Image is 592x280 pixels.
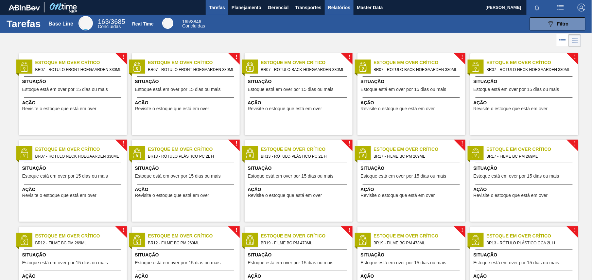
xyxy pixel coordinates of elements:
[135,78,238,85] span: Situação
[98,24,121,29] span: Concluídas
[132,235,142,245] img: status
[135,165,238,172] span: Situação
[135,186,238,193] span: Ação
[22,174,108,179] span: Estoque está em over por 15 dias ou mais
[361,99,464,106] span: Ação
[248,165,351,172] span: Situação
[474,99,577,106] span: Ação
[474,193,548,198] span: Revisite o estoque que está em over
[578,4,585,11] img: Logout
[374,146,465,153] span: Estoque em Over Crítico
[557,4,565,11] img: userActions
[132,149,142,158] img: status
[474,252,577,258] span: Situação
[148,239,235,247] span: BR12 - FILME BC PM 269ML
[557,34,569,47] div: Visão em Lista
[361,165,464,172] span: Situação
[162,18,173,29] div: Real Time
[135,252,238,258] span: Situação
[135,273,238,280] span: Ação
[35,233,127,239] span: Estoque em Over Crítico
[182,20,205,28] div: Real Time
[569,34,581,47] div: Visão em Cards
[487,153,573,160] span: BR17 - FILME BC PM 269ML
[374,59,465,66] span: Estoque em Over Crítico
[361,273,464,280] span: Ação
[135,174,221,179] span: Estoque está em over por 15 dias ou mais
[295,4,322,11] span: Transportes
[261,233,353,239] span: Estoque em Over Crítico
[574,141,576,146] span: !
[374,239,460,247] span: BR19 - FILME BC PM 473ML
[487,59,578,66] span: Estoque em Over Crítico
[22,193,96,198] span: Revisite o estoque que está em over
[474,186,577,193] span: Ação
[527,3,548,12] button: Notificações
[19,149,29,158] img: status
[209,4,225,11] span: Tarefas
[35,239,122,247] span: BR12 - FILME BC PM 269ML
[135,99,238,106] span: Ação
[132,21,154,26] div: Real Time
[22,273,125,280] span: Ação
[474,87,559,92] span: Estoque está em over por 15 dias ou mais
[261,59,353,66] span: Estoque em Over Crítico
[487,233,578,239] span: Estoque em Over Crítico
[245,235,255,245] img: status
[22,186,125,193] span: Ação
[22,165,125,172] span: Situação
[22,106,96,111] span: Revisite o estoque que está em over
[235,141,237,146] span: !
[348,55,350,60] span: !
[132,62,142,72] img: status
[474,260,559,265] span: Estoque está em over por 15 dias ou mais
[35,66,122,73] span: BR07 - ROTULO FRONT HOEGAARDEN 330ML
[474,165,577,172] span: Situação
[557,21,569,26] span: Filtro
[361,260,446,265] span: Estoque está em over por 15 dias ou mais
[123,228,125,233] span: !
[148,233,240,239] span: Estoque em Over Crítico
[487,146,578,153] span: Estoque em Over Crítico
[22,99,125,106] span: Ação
[474,273,577,280] span: Ação
[35,153,122,160] span: BR07 - ROTULO NECK HOEGAARDEN 330ML
[182,19,201,24] span: / 3846
[235,55,237,60] span: !
[471,62,480,72] img: status
[35,59,127,66] span: Estoque em Over Crítico
[248,174,334,179] span: Estoque está em over por 15 dias ou mais
[361,193,435,198] span: Revisite o estoque que está em over
[361,174,446,179] span: Estoque está em over por 15 dias ou mais
[487,66,573,73] span: BR07 - ROTULO NECK HOEGAARDEN 330ML
[374,66,460,73] span: BR07 - ROTULO BACK HOEGAARDEN 330ML
[135,106,209,111] span: Revisite o estoque que está em over
[182,19,190,24] span: 165
[22,87,108,92] span: Estoque está em over por 15 dias ou mais
[358,149,368,158] img: status
[248,106,322,111] span: Revisite o estoque que está em over
[461,141,463,146] span: !
[232,4,261,11] span: Planejamento
[574,228,576,233] span: !
[461,55,463,60] span: !
[348,141,350,146] span: !
[487,239,573,247] span: BR13 - RÓTULO PLÁSTICO GCA 2L H
[361,106,435,111] span: Revisite o estoque que está em over
[9,5,40,10] img: TNhmsLtSVTkK8tSr43FrP2fwEKptu5GPRR3wAAAABJRU5ErkJggg==
[261,153,347,160] span: BR13 - RÓTULO PLÁSTICO PC 2L H
[148,66,235,73] span: BR07 - ROTULO FRONT HOEGAARDEN 330ML
[123,141,125,146] span: !
[22,78,125,85] span: Situação
[98,19,125,29] div: Base Line
[123,55,125,60] span: !
[474,174,559,179] span: Estoque está em over por 15 dias ou mais
[19,235,29,245] img: status
[374,233,465,239] span: Estoque em Over Crítico
[7,20,41,27] h1: Tarefas
[474,106,548,111] span: Revisite o estoque que está em over
[357,4,383,11] span: Master Data
[98,18,125,25] span: / 3685
[248,193,322,198] span: Revisite o estoque que está em over
[248,78,351,85] span: Situação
